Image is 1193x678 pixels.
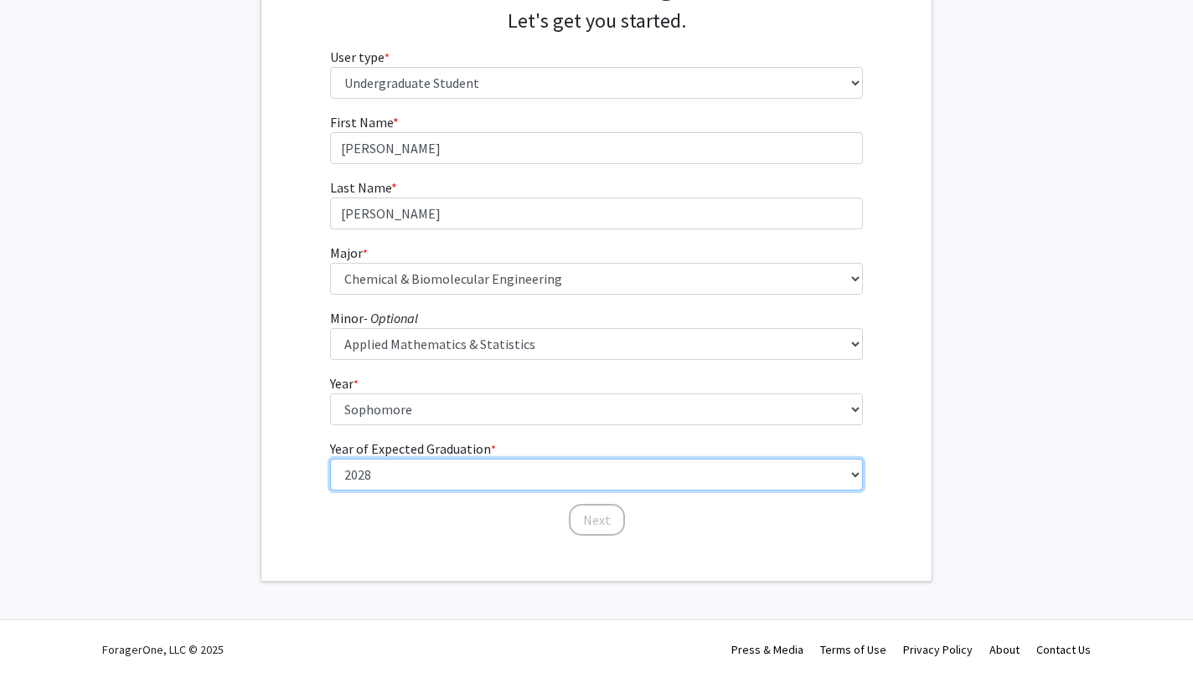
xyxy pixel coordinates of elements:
[1036,642,1091,657] a: Contact Us
[820,642,886,657] a: Terms of Use
[330,9,864,33] h4: Let's get you started.
[569,504,625,536] button: Next
[330,373,359,393] label: Year
[903,642,973,657] a: Privacy Policy
[13,603,71,665] iframe: Chat
[364,310,418,326] i: - Optional
[330,179,391,196] span: Last Name
[330,114,393,131] span: First Name
[989,642,1020,657] a: About
[731,642,803,657] a: Press & Media
[330,308,418,328] label: Minor
[330,47,390,67] label: User type
[330,243,368,263] label: Major
[330,439,496,459] label: Year of Expected Graduation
